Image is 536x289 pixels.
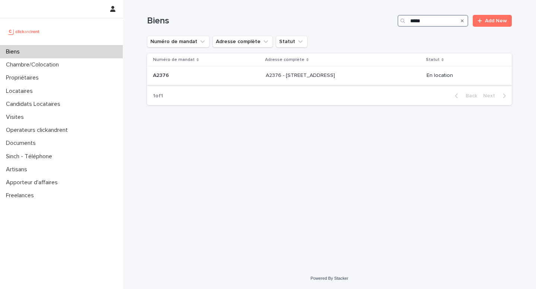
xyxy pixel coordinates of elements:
p: 1 of 1 [147,87,169,105]
p: Documents [3,140,42,147]
button: Statut [276,36,307,48]
img: UCB0brd3T0yccxBKYDjQ [6,24,42,39]
button: Numéro de mandat [147,36,210,48]
h1: Biens [147,16,395,26]
span: Add New [485,18,507,23]
button: Back [449,92,480,99]
a: Add New [473,15,512,27]
p: Propriétaires [3,74,45,81]
input: Search [398,15,468,27]
p: A2376 - [STREET_ADDRESS] [266,71,336,79]
p: Visites [3,114,30,121]
p: Sinch - Téléphone [3,153,58,160]
p: Locataires [3,88,39,95]
span: Back [461,93,477,98]
p: En location [427,72,500,79]
button: Adresse complète [213,36,273,48]
p: Candidats Locataires [3,101,66,108]
p: Freelances [3,192,40,199]
p: Artisans [3,166,33,173]
span: Next [483,93,500,98]
p: Biens [3,48,26,55]
p: Operateurs clickandrent [3,127,74,134]
p: Adresse complète [265,56,304,64]
p: Numéro de mandat [153,56,195,64]
p: Apporteur d'affaires [3,179,64,186]
p: A2376 [153,71,170,79]
a: Powered By Stacker [310,276,348,280]
p: Chambre/Colocation [3,61,65,68]
tr: A2376A2376 A2376 - [STREET_ADDRESS]A2376 - [STREET_ADDRESS] En location [147,66,512,85]
p: Statut [426,56,440,64]
button: Next [480,92,512,99]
